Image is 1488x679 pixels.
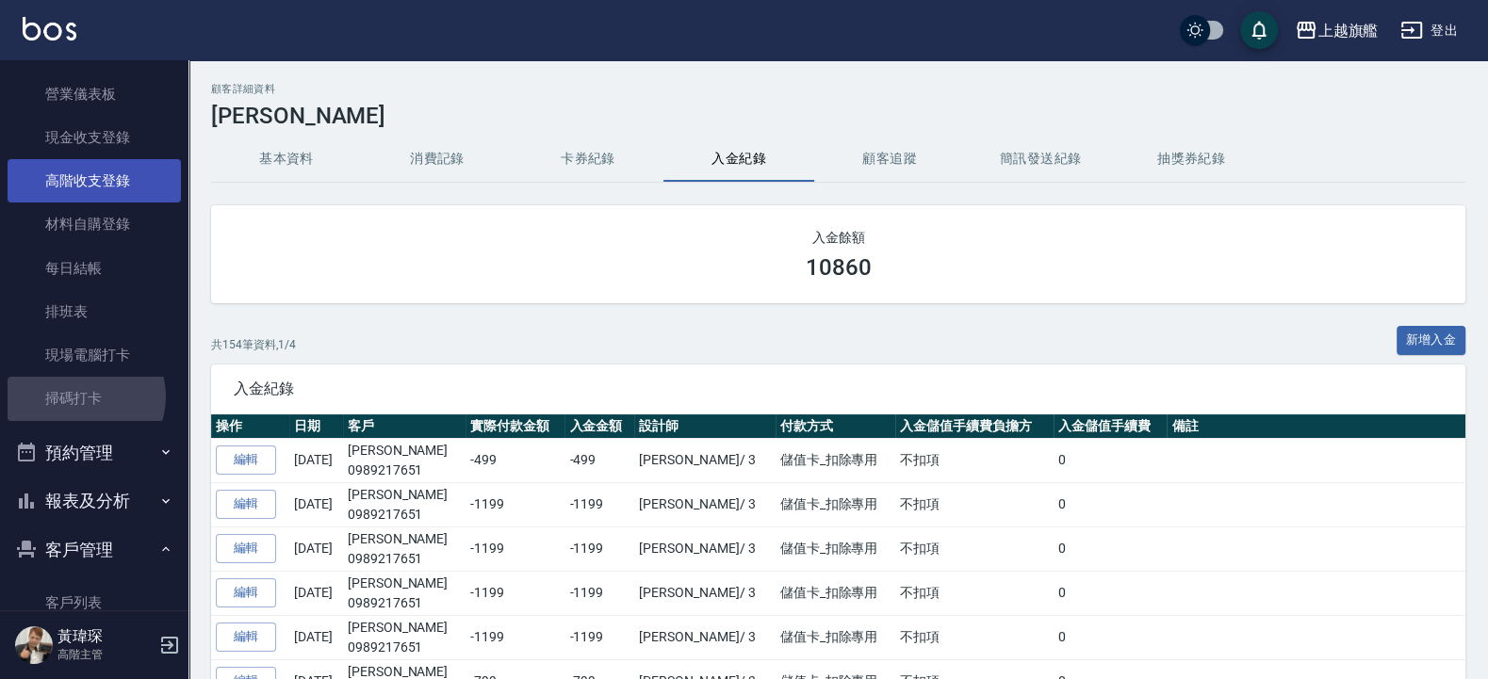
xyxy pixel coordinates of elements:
a: 高階收支登錄 [8,159,181,202]
td: [DATE] [289,615,343,659]
p: 0989217651 [348,638,461,657]
a: 材料自購登錄 [8,202,181,246]
button: 消費記錄 [362,137,513,182]
span: 入金紀錄 [234,380,1443,398]
td: [DATE] [289,438,343,482]
td: -1199 [466,571,564,615]
td: [PERSON_NAME] / 3 [634,482,775,526]
p: 0989217651 [348,505,461,525]
td: -1199 [466,482,564,526]
td: [DATE] [289,482,343,526]
th: 備註 [1167,414,1465,439]
a: 編輯 [216,534,276,563]
td: 儲值卡_扣除專用 [776,438,895,482]
td: 儲值卡_扣除專用 [776,482,895,526]
th: 客戶 [343,414,466,439]
td: 不扣項 [895,526,1054,571]
td: 不扣項 [895,615,1054,659]
button: 卡券紀錄 [513,137,663,182]
img: Logo [23,17,76,40]
td: 0 [1054,615,1168,659]
th: 操作 [211,414,289,439]
td: -1199 [466,526,564,571]
a: 掃碼打卡 [8,377,181,420]
td: [PERSON_NAME] [343,571,466,615]
button: 報表及分析 [8,477,181,525]
td: -1199 [564,482,634,526]
th: 實際付款金額 [466,414,564,439]
p: 0989217651 [348,593,461,613]
th: 入金儲值手續費 [1054,414,1168,439]
td: [PERSON_NAME] [343,438,466,482]
button: 顧客追蹤 [814,137,965,182]
a: 客戶列表 [8,581,181,624]
a: 編輯 [216,490,276,519]
th: 付款方式 [776,414,895,439]
a: 編輯 [216,622,276,652]
th: 設計師 [634,414,775,439]
button: 預約管理 [8,428,181,477]
div: 上越旗艦 [1317,19,1378,42]
td: 儲值卡_扣除專用 [776,571,895,615]
a: 排班表 [8,290,181,333]
h2: 顧客詳細資料 [211,83,1465,95]
td: [PERSON_NAME] / 3 [634,615,775,659]
button: 上越旗艦 [1287,11,1385,50]
th: 入金金額 [564,414,634,439]
button: 簡訊發送紀錄 [965,137,1116,182]
td: 不扣項 [895,438,1054,482]
h3: [PERSON_NAME] [211,103,1465,129]
h3: 10860 [806,254,872,281]
p: 0989217651 [348,549,461,569]
td: [PERSON_NAME] / 3 [634,438,775,482]
td: [DATE] [289,571,343,615]
button: 入金紀錄 [663,137,814,182]
td: 0 [1054,438,1168,482]
td: -1199 [564,615,634,659]
h2: 入金餘額 [234,228,1443,247]
a: 營業儀表板 [8,73,181,116]
td: -499 [466,438,564,482]
td: [PERSON_NAME] [343,482,466,526]
a: 編輯 [216,578,276,607]
img: Person [15,626,53,664]
td: 0 [1054,526,1168,571]
button: 登出 [1393,13,1465,48]
button: 抽獎券紀錄 [1116,137,1267,182]
button: 新增入金 [1397,326,1466,355]
p: 高階主管 [57,646,154,663]
h5: 黃瑋琛 [57,627,154,646]
td: [PERSON_NAME] / 3 [634,571,775,615]
td: 儲值卡_扣除專用 [776,615,895,659]
td: -1199 [564,571,634,615]
td: -1199 [564,526,634,571]
td: -499 [564,438,634,482]
a: 每日結帳 [8,247,181,290]
td: -1199 [466,615,564,659]
button: 客戶管理 [8,525,181,574]
td: 不扣項 [895,482,1054,526]
td: [PERSON_NAME] [343,615,466,659]
td: [PERSON_NAME] / 3 [634,526,775,571]
td: 儲值卡_扣除專用 [776,526,895,571]
a: 現金收支登錄 [8,116,181,159]
a: 編輯 [216,445,276,475]
td: 0 [1054,482,1168,526]
td: [DATE] [289,526,343,571]
p: 0989217651 [348,461,461,480]
td: 0 [1054,571,1168,615]
th: 入金儲值手續費負擔方 [895,414,1054,439]
p: 共 154 筆資料, 1 / 4 [211,336,296,353]
a: 現場電腦打卡 [8,333,181,377]
button: 基本資料 [211,137,362,182]
td: 不扣項 [895,571,1054,615]
button: save [1240,11,1278,49]
th: 日期 [289,414,343,439]
td: [PERSON_NAME] [343,526,466,571]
